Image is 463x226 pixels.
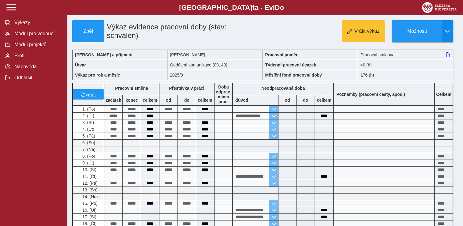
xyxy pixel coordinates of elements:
b: začátek [104,98,122,103]
div: 40 (h) [358,60,453,70]
span: 11. (Čt) [81,174,97,179]
span: 12. (Pá) [81,181,98,186]
span: 1. (Po) [81,107,95,111]
span: Nápověda [13,64,62,70]
div: Pracovní smlouva [358,50,453,60]
span: 10. (St) [81,167,96,172]
span: Výkazy [13,20,62,25]
button: vrátit [73,89,104,100]
b: od [159,98,177,103]
h1: Výkaz evidence pracovní doby (stav: schválen) [104,20,233,42]
span: Vrátit výkaz [354,28,379,34]
b: Doba odprac. mimo prac. [216,85,231,104]
b: [PERSON_NAME] a příjmení [75,52,132,57]
button: Možnosti [392,20,442,42]
span: 17. (St) [81,214,96,219]
span: 16. (Út) [81,208,97,213]
span: o [280,4,284,11]
span: 6. (So) [81,140,95,145]
span: 18. (Čt) [81,221,97,226]
b: Celkem [436,92,451,97]
span: vrátit [86,92,96,97]
b: důvod [235,98,248,103]
span: Modul pro vedoucí [13,31,62,36]
b: Výkaz pro rok a měsíc [75,73,120,77]
div: Oddělení komunikace (09140) [167,60,263,70]
span: Profil [13,53,62,58]
button: Zpět [72,20,104,42]
div: 176 (h) [358,70,453,80]
b: do [178,98,196,103]
span: 8. (Po) [81,154,95,159]
b: Poznámky (pracovní cesty, apod.) [334,92,408,97]
span: 7. (Ne) [81,147,95,152]
span: 15. (Po) [81,201,98,206]
b: Neodpracovaná doba [261,86,305,91]
b: Útvar [75,62,86,67]
span: 4. (Čt) [81,127,94,132]
span: 14. (Ne) [81,194,98,199]
span: Možnosti [397,28,437,34]
b: Pracovní poměr [265,52,298,57]
span: Zpět [75,28,102,34]
span: Modul projektů [13,42,62,47]
b: Týdenní pracovní úvazek [265,62,316,67]
b: Měsíční fond pracovní doby [265,73,322,77]
b: konec [123,98,141,103]
button: Vrátit výkaz [342,20,385,42]
span: 3. (St) [81,120,94,125]
span: D [275,4,280,11]
span: Odhlásit [13,75,62,81]
b: Přestávka v práci [169,86,204,91]
img: logo_web_su.png [422,2,457,13]
span: 5. (Pá) [81,134,95,138]
div: 2025/9 [167,70,263,80]
span: 2. (Út) [81,113,94,118]
b: od [278,98,296,103]
span: 9. (Út) [81,160,94,165]
b: celkem [196,98,214,103]
div: [PERSON_NAME] [167,50,263,60]
b: Pracovní směna [115,86,148,91]
span: t [252,4,254,11]
b: celkem [141,98,159,103]
b: do [297,98,315,103]
span: 13. (So) [81,187,98,192]
b: celkem [315,98,333,103]
b: [GEOGRAPHIC_DATA] a - Evi [18,4,445,12]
